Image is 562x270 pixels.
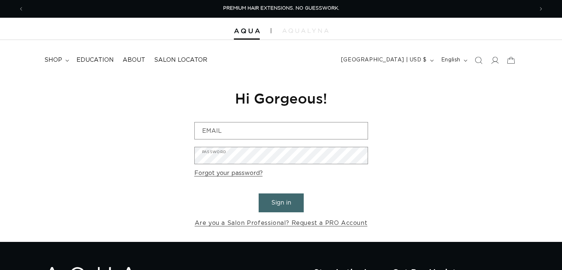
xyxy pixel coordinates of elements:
[341,56,427,64] span: [GEOGRAPHIC_DATA] | USD $
[123,56,145,64] span: About
[223,6,339,11] span: PREMIUM HAIR EXTENSIONS. NO GUESSWORK.
[13,2,29,16] button: Previous announcement
[470,52,487,68] summary: Search
[72,52,118,68] a: Education
[437,53,470,67] button: English
[441,56,460,64] span: English
[154,56,207,64] span: Salon Locator
[44,56,62,64] span: shop
[337,53,437,67] button: [GEOGRAPHIC_DATA] | USD $
[40,52,72,68] summary: shop
[194,89,368,107] h1: Hi Gorgeous!
[533,2,549,16] button: Next announcement
[76,56,114,64] span: Education
[259,193,304,212] button: Sign in
[118,52,150,68] a: About
[282,28,328,33] img: aqualyna.com
[234,28,260,34] img: Aqua Hair Extensions
[195,122,368,139] input: Email
[150,52,212,68] a: Salon Locator
[194,168,263,179] a: Forgot your password?
[195,218,368,229] a: Are you a Salon Professional? Request a PRO Account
